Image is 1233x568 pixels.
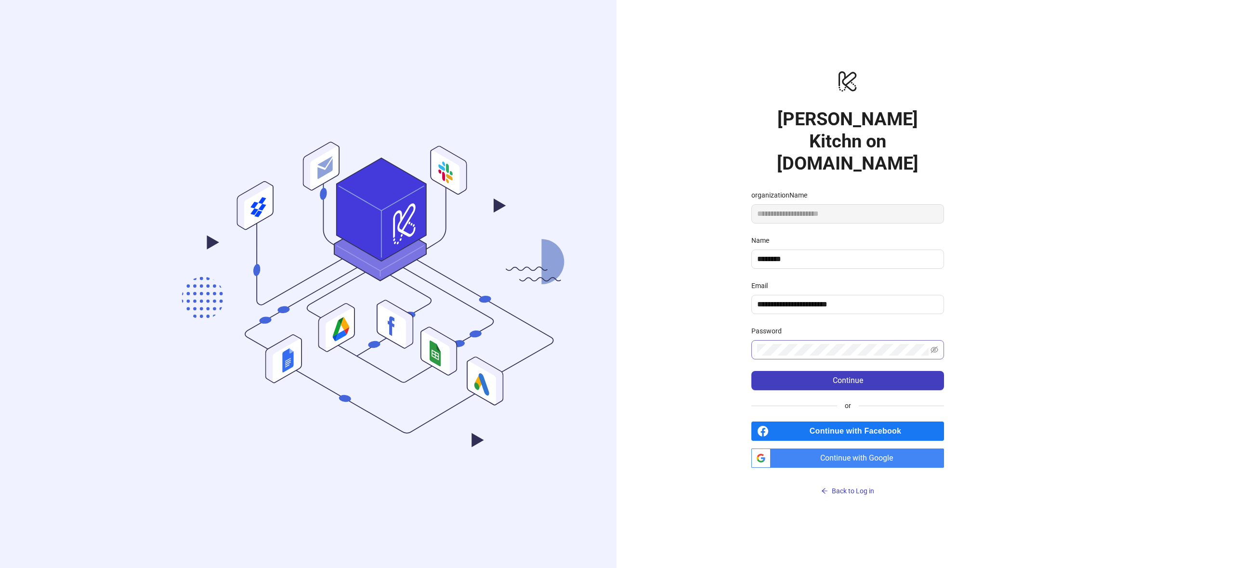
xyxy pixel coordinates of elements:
input: Password [757,344,929,356]
span: eye-invisible [931,346,938,354]
label: Email [751,280,774,291]
input: organizationName [751,204,944,224]
input: Email [757,299,936,310]
input: Name [757,253,936,265]
span: or [837,400,859,411]
label: Password [751,326,788,336]
button: Back to Log in [751,483,944,499]
a: Continue with Google [751,449,944,468]
label: Name [751,235,775,246]
button: Continue [751,371,944,390]
span: arrow-left [821,488,828,494]
label: organizationName [751,190,813,200]
a: Continue with Facebook [751,422,944,441]
a: Back to Log in [751,468,944,499]
span: Continue with Facebook [773,422,944,441]
span: Continue [833,376,863,385]
span: Continue with Google [774,449,944,468]
h1: [PERSON_NAME] Kitchn on [DOMAIN_NAME] [751,108,944,174]
span: Back to Log in [832,487,874,495]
